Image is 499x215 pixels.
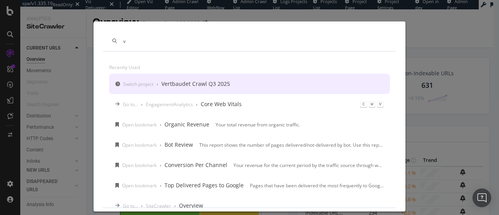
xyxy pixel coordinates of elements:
div: › [174,203,176,209]
div: Pages that have been delivered the most frequently to Google from SpeedWorkers cache [250,182,384,189]
div: Open bookmark [122,162,157,169]
div: EngagementAnalytics [146,101,193,108]
div: Your revenue for the current period by the traffic source through which the transaction was made. [234,162,384,169]
div: Open Intercom Messenger [472,188,491,207]
div: Go to... [123,101,138,108]
div: Bot Review [165,141,193,149]
div: Core Web Vitals [201,100,242,108]
div: › [196,101,198,108]
div: Open bookmark [122,182,157,189]
div: Organic Revenue [165,121,209,128]
div: SiteCrawler [146,203,171,209]
div: › [160,121,161,128]
div: Overview [179,202,203,210]
div: › [141,203,143,209]
kbd: w [369,101,375,107]
div: › [141,101,143,108]
div: Top Delivered Pages to Google [165,181,244,189]
div: › [160,142,161,148]
kbd: v [377,101,384,107]
div: › [160,162,161,169]
div: Open bookmark [122,142,157,148]
div: › [160,182,161,189]
div: Recently used [109,61,390,74]
input: Type a command or search… [123,38,387,44]
kbd: c [360,101,367,107]
div: › [157,81,158,87]
div: Go to... [123,203,138,209]
div: modal [94,21,405,211]
div: Open bookmark [122,121,157,128]
div: Switch project [123,81,154,87]
div: This report shows the number of pages delivered/not-delivered by bot. Use this report to easily a... [199,142,384,148]
div: Conversion Per Channel [165,161,227,169]
div: Vertbaudet Crawl Q3 2025 [161,80,230,88]
div: Your total revenue from organic traffic. [216,121,300,128]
